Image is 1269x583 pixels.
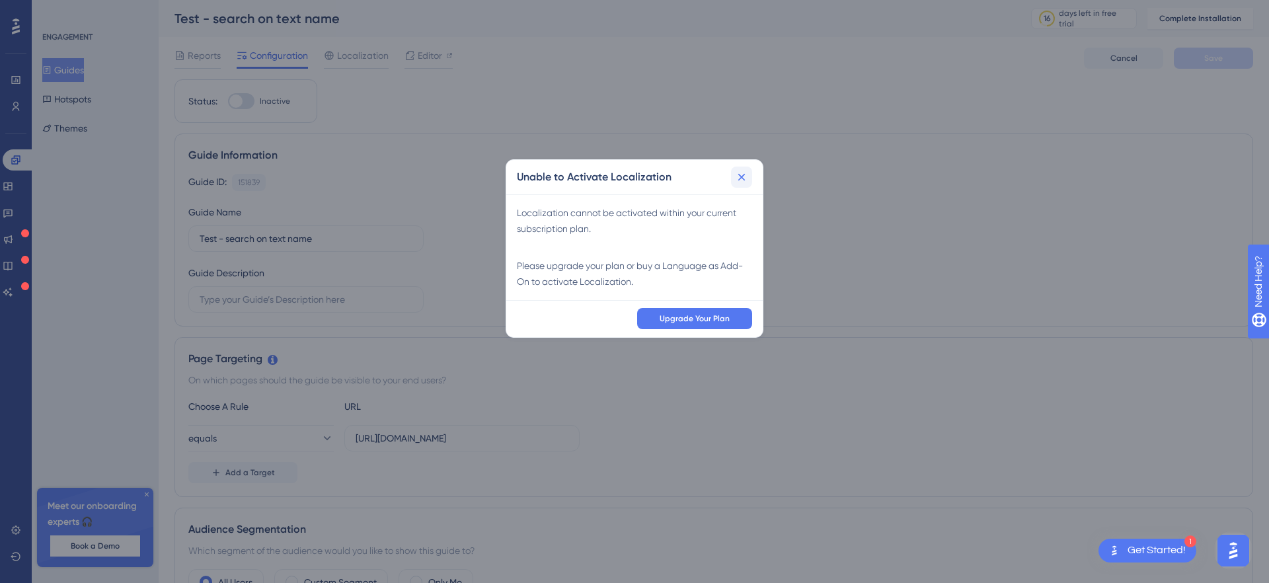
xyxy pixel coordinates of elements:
[517,169,672,185] h2: Unable to Activate Localization
[1106,543,1122,559] img: launcher-image-alternative-text
[517,205,752,237] div: Localization cannot be activated within your current subscription plan.
[517,258,752,290] div: Please upgrade your plan or buy a Language as Add-On to activate Localization.
[1213,531,1253,570] iframe: UserGuiding AI Assistant Launcher
[1128,543,1186,558] div: Get Started!
[1184,535,1196,547] div: 1
[660,313,730,324] span: Upgrade Your Plan
[1098,539,1196,563] div: Open Get Started! checklist, remaining modules: 1
[31,3,83,19] span: Need Help?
